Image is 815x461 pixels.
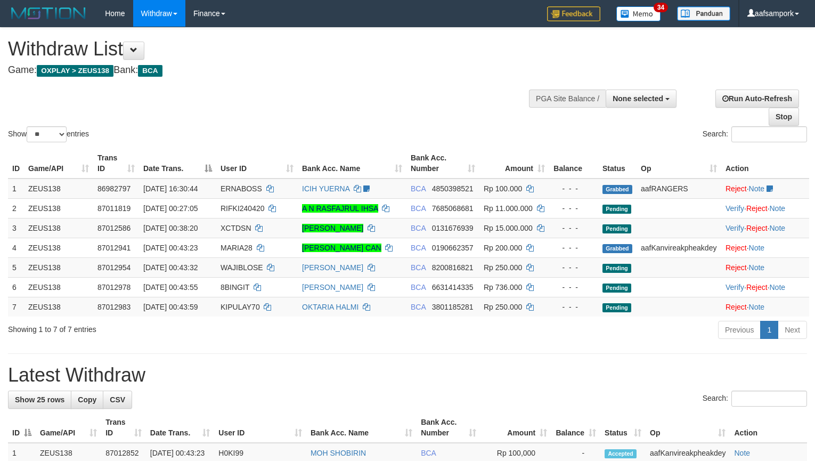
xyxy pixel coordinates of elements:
th: Balance: activate to sort column ascending [551,413,600,443]
span: 87011819 [97,204,131,213]
span: [DATE] 00:27:05 [143,204,198,213]
span: BCA [411,244,426,252]
span: Pending [602,224,631,233]
div: - - - [553,183,594,194]
span: Pending [602,205,631,214]
div: - - - [553,302,594,312]
a: [PERSON_NAME] [302,224,363,232]
a: ICIH YUERNA [302,184,349,193]
span: MARIA28 [221,244,252,252]
span: Rp 736.000 [484,283,522,292]
span: Copy 7685068681 to clipboard [432,204,474,213]
span: [DATE] 00:43:55 [143,283,198,292]
th: User ID: activate to sort column ascending [216,148,298,179]
div: - - - [553,262,594,273]
a: Reject [726,303,747,311]
a: Verify [726,283,744,292]
td: ZEUS138 [24,277,93,297]
th: Op: activate to sort column ascending [646,413,730,443]
th: Amount: activate to sort column ascending [479,148,549,179]
a: Reject [726,184,747,193]
td: 3 [8,218,24,238]
select: Showentries [27,126,67,142]
label: Search: [703,391,807,407]
label: Search: [703,126,807,142]
span: Copy [78,395,96,404]
a: Note [749,184,765,193]
span: Rp 250.000 [484,303,522,311]
a: OKTARIA HALMI [302,303,358,311]
span: [DATE] 00:43:23 [143,244,198,252]
img: panduan.png [677,6,730,21]
th: Balance [549,148,598,179]
span: BCA [411,224,426,232]
a: Reject [726,263,747,272]
div: - - - [553,223,594,233]
span: Pending [602,284,631,293]
th: User ID: activate to sort column ascending [214,413,306,443]
a: Show 25 rows [8,391,71,409]
th: Game/API: activate to sort column ascending [36,413,101,443]
td: aafKanvireakpheakdey [637,238,721,257]
span: Copy 0131676939 to clipboard [432,224,474,232]
span: 86982797 [97,184,131,193]
a: Reject [746,204,768,213]
div: - - - [553,203,594,214]
a: Reject [746,224,768,232]
td: aafRANGERS [637,179,721,199]
span: Rp 250.000 [484,263,522,272]
span: CSV [110,395,125,404]
span: Rp 15.000.000 [484,224,533,232]
th: Bank Acc. Number: activate to sort column ascending [406,148,479,179]
span: Rp 100.000 [484,184,522,193]
td: · · [721,198,809,218]
img: Button%20Memo.svg [616,6,661,21]
a: Note [769,204,785,213]
a: Verify [726,204,744,213]
td: 1 [8,179,24,199]
th: Bank Acc. Name: activate to sort column ascending [306,413,417,443]
td: 2 [8,198,24,218]
span: [DATE] 16:30:44 [143,184,198,193]
span: BCA [421,449,436,457]
a: Note [769,224,785,232]
span: 87012978 [97,283,131,292]
td: 5 [8,257,24,277]
a: [PERSON_NAME] [302,263,363,272]
td: ZEUS138 [24,297,93,317]
a: Note [734,449,750,457]
span: Rp 200.000 [484,244,522,252]
span: Copy 3801185281 to clipboard [432,303,474,311]
td: 6 [8,277,24,297]
td: 4 [8,238,24,257]
span: Copy 4850398521 to clipboard [432,184,474,193]
td: ZEUS138 [24,218,93,238]
th: Date Trans.: activate to sort column descending [139,148,216,179]
a: Reject [746,283,768,292]
th: Status [598,148,637,179]
span: Copy 8200816821 to clipboard [432,263,474,272]
span: Copy 6631414335 to clipboard [432,283,474,292]
span: Show 25 rows [15,395,64,404]
span: Pending [602,264,631,273]
h1: Withdraw List [8,38,533,60]
div: PGA Site Balance / [529,90,606,108]
a: Note [749,244,765,252]
a: Next [778,321,807,339]
span: 87012954 [97,263,131,272]
td: · · [721,277,809,297]
a: MOH SHOBIRIN [311,449,366,457]
span: [DATE] 00:43:59 [143,303,198,311]
span: WAJIBLOSE [221,263,263,272]
div: - - - [553,242,594,253]
h4: Game: Bank: [8,65,533,76]
td: ZEUS138 [24,238,93,257]
a: A N RASFAJRUL IHSA [302,204,378,213]
a: Verify [726,224,744,232]
span: Copy 0190662357 to clipboard [432,244,474,252]
td: · · [721,218,809,238]
td: · [721,179,809,199]
td: · [721,257,809,277]
th: Trans ID: activate to sort column ascending [101,413,146,443]
span: BCA [411,184,426,193]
